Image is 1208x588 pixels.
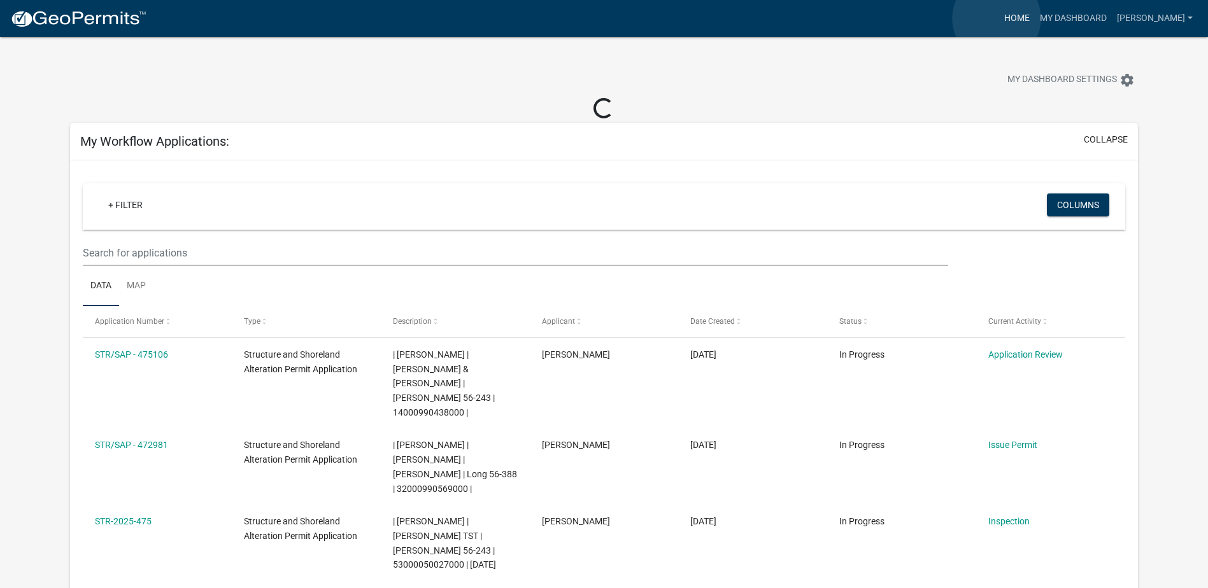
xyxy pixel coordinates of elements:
datatable-header-cell: Current Activity [976,306,1125,337]
span: Applicant [542,317,575,326]
span: 09/08/2025 [690,349,716,360]
span: My Dashboard Settings [1007,73,1117,88]
span: | Eric Babolian | HERBERT J DOELE | ELLEN K DOELE | Long 56-388 | 32000990569000 | [393,440,517,493]
a: Home [999,6,1035,31]
span: Description [393,317,432,326]
span: Type [244,317,260,326]
a: STR/SAP - 472981 [95,440,168,450]
h5: My Workflow Applications: [80,134,229,149]
datatable-header-cell: Status [827,306,976,337]
span: 09/03/2025 [690,440,716,450]
span: Date Created [690,317,735,326]
span: In Progress [839,516,885,526]
button: My Dashboard Settingssettings [997,67,1145,92]
span: 07/23/2025 [690,516,716,526]
a: Data [83,266,119,307]
a: + Filter [98,193,153,216]
i: settings [1119,73,1135,88]
a: Issue Permit [988,440,1037,450]
a: My Dashboard [1035,6,1112,31]
span: Current Activity [988,317,1041,326]
input: Search for applications [83,240,948,266]
span: Structure and Shoreland Alteration Permit Application [244,440,357,465]
span: | Eric Babolian | MICHAEL FROEMKE & AIMEE VOLK | Marion 56-243 | 14000990438000 | [393,349,495,417]
a: Application Review [988,349,1063,360]
button: Columns [1047,193,1109,216]
datatable-header-cell: Application Number [83,306,232,337]
span: Troy Hemmelgarn [542,440,610,450]
datatable-header-cell: Applicant [529,306,678,337]
span: Status [839,317,862,326]
span: Structure and Shoreland Alteration Permit Application [244,349,357,374]
a: Inspection [988,516,1030,526]
a: Map [119,266,153,307]
span: Structure and Shoreland Alteration Permit Application [244,516,357,541]
button: collapse [1084,133,1128,146]
span: In Progress [839,349,885,360]
span: Troy Hemmelgarn [542,349,610,360]
span: | Eric Babolian | TERNUS TST | Marion 56-243 | 53000050027000 | 08/12/2026 [393,516,496,570]
datatable-header-cell: Type [232,306,381,337]
datatable-header-cell: Description [381,306,530,337]
span: Application Number [95,317,164,326]
span: In Progress [839,440,885,450]
a: [PERSON_NAME] [1112,6,1198,31]
a: STR-2025-475 [95,516,152,526]
a: STR/SAP - 475106 [95,349,168,360]
span: Troy Hemmelgarn [542,516,610,526]
datatable-header-cell: Date Created [678,306,827,337]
